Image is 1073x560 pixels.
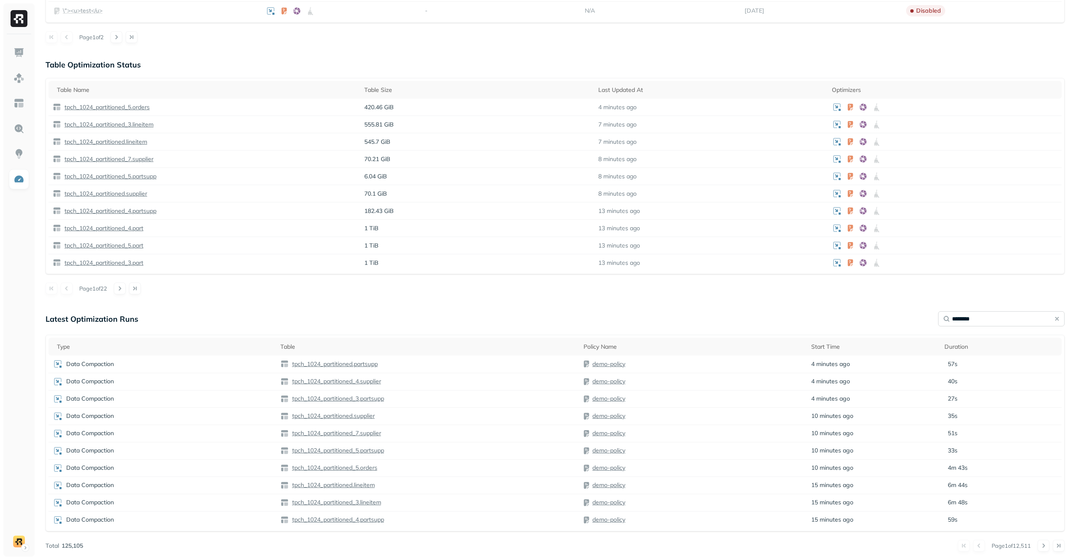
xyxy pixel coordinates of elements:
[425,7,576,15] p: -
[598,172,637,180] p: 8 minutes ago
[53,172,61,180] img: table
[289,377,381,385] a: tpch_1024_partitioned_4.supplier
[598,86,824,94] div: Last Updated At
[364,172,590,180] p: 6.04 GiB
[289,429,381,437] a: tpch_1024_partitioned_7.supplier
[13,47,24,58] img: Dashboard
[290,412,375,420] p: tpch_1024_partitioned.supplier
[364,121,590,129] p: 555.81 GiB
[290,464,377,472] p: tpch_1024_partitioned_5.orders
[364,138,590,146] p: 545.7 GiB
[364,207,590,215] p: 182.43 GiB
[280,464,289,472] img: table
[592,377,625,385] a: demo-policy
[289,498,381,506] a: tpch_1024_partitioned_3.lineitem
[948,481,968,489] p: 6m 44s
[280,498,289,507] img: table
[948,429,957,437] p: 51s
[66,377,114,385] p: Data Compaction
[811,377,850,385] span: 4 minutes ago
[63,103,150,111] p: tpch_1024_partitioned_5.orders
[592,498,625,506] a: demo-policy
[63,121,153,129] p: tpch_1024_partitioned_3.lineitem
[290,447,384,455] p: tpch_1024_partitioned_5.partsupp
[63,190,147,198] p: tpch_1024_partitioned.supplier
[53,241,61,250] img: table
[948,395,957,403] p: 27s
[290,377,381,385] p: tpch_1024_partitioned_4.supplier
[280,360,289,368] img: table
[63,259,143,267] p: tpch_1024_partitioned_3.part
[63,242,143,250] p: tpch_1024_partitioned_5.part
[13,174,24,185] img: Optimization
[948,498,968,506] p: 6m 48s
[364,224,590,232] p: 1 TiB
[280,429,289,438] img: table
[57,343,272,351] div: Type
[992,542,1031,549] p: Page 1 of 12,511
[53,155,61,163] img: table
[46,542,59,550] p: Total
[290,481,375,489] p: tpch_1024_partitioned.lineitem
[584,343,803,351] div: Policy Name
[289,481,375,489] a: tpch_1024_partitioned.lineitem
[63,7,102,15] a: \"><u>test</u>
[61,172,156,180] a: tpch_1024_partitioned_5.partsupp
[811,412,853,420] span: 10 minutes ago
[66,464,114,472] p: Data Compaction
[811,429,853,437] span: 10 minutes ago
[280,395,289,403] img: table
[598,224,640,232] p: 13 minutes ago
[13,148,24,159] img: Insights
[948,516,957,524] p: 59s
[598,259,640,267] p: 13 minutes ago
[280,516,289,524] img: table
[66,498,114,506] p: Data Compaction
[62,542,83,550] p: 125,105
[289,447,384,455] a: tpch_1024_partitioned_5.partsupp
[79,33,104,41] p: Page 1 of 2
[53,103,61,111] img: table
[592,464,625,471] a: demo-policy
[811,360,850,368] span: 4 minutes ago
[832,86,1057,94] div: Optimizers
[592,360,625,368] a: demo-policy
[13,73,24,83] img: Assets
[592,516,625,523] a: demo-policy
[280,343,575,351] div: Table
[948,464,968,472] p: 4m 43s
[13,98,24,109] img: Asset Explorer
[13,536,25,547] img: demo
[66,429,114,437] p: Data Compaction
[598,121,637,129] p: 7 minutes ago
[811,516,853,524] span: 15 minutes ago
[290,498,381,506] p: tpch_1024_partitioned_3.lineitem
[46,60,1065,70] p: Table Optimization Status
[592,481,625,489] a: demo-policy
[66,447,114,455] p: Data Compaction
[811,464,853,472] span: 10 minutes ago
[811,343,936,351] div: Start Time
[598,207,640,215] p: 13 minutes ago
[364,103,590,111] p: 420.46 GiB
[53,137,61,146] img: table
[585,7,595,15] span: N/A
[63,224,143,232] p: tpch_1024_partitioned_4.part
[61,190,147,198] a: tpch_1024_partitioned.supplier
[290,516,384,524] p: tpch_1024_partitioned_4.partsupp
[289,464,377,472] a: tpch_1024_partitioned_5.orders
[63,207,156,215] p: tpch_1024_partitioned_4.partsupp
[289,516,384,524] a: tpch_1024_partitioned_4.partsupp
[280,412,289,420] img: table
[61,103,150,111] a: tpch_1024_partitioned_5.orders
[364,242,590,250] p: 1 TiB
[66,516,114,524] p: Data Compaction
[598,103,637,111] p: 4 minutes ago
[745,7,764,15] span: [DATE]
[57,86,356,94] div: Table Name
[66,360,114,368] p: Data Compaction
[280,481,289,490] img: table
[948,412,957,420] p: 35s
[66,412,114,420] p: Data Compaction
[592,395,625,402] a: demo-policy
